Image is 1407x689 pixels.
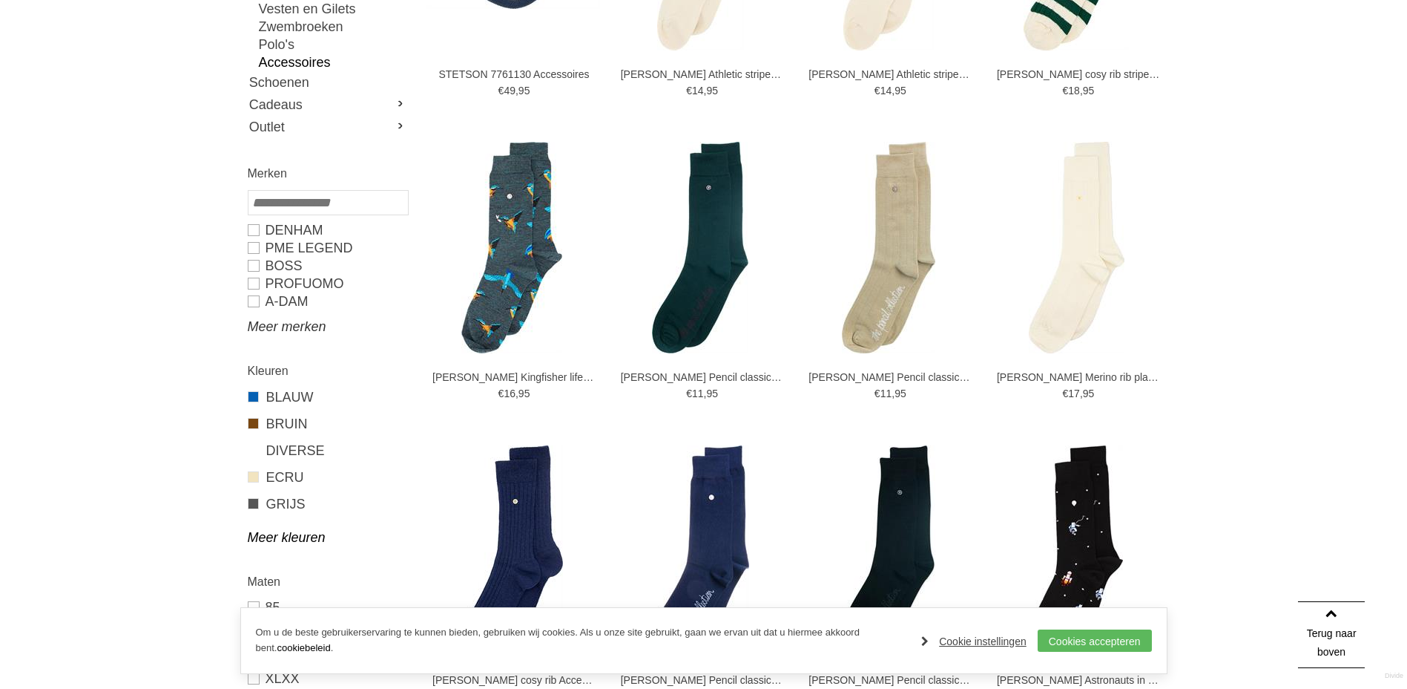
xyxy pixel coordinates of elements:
[515,85,518,97] span: ,
[248,116,407,138] a: Outlet
[248,494,407,514] a: GRIJS
[248,468,407,487] a: ECRU
[842,445,935,657] img: Alfredo Gonzales Pencil classic Accessoires
[256,625,907,656] p: Om u de beste gebruikerservaring te kunnen bieden, gebruiken wij cookies. Als u onze site gebruik...
[248,441,407,460] a: DIVERSE
[1068,85,1080,97] span: 18
[248,670,407,688] a: XLXX
[892,388,894,399] span: ,
[874,85,880,97] span: €
[248,572,407,591] h2: Maten
[1080,85,1083,97] span: ,
[1038,630,1152,652] a: Cookies accepteren
[704,85,707,97] span: ,
[621,673,784,687] a: [PERSON_NAME] Pencil classic Accessoires
[277,642,330,653] a: cookiebeleid
[498,85,504,97] span: €
[248,598,407,616] a: 85
[1080,388,1083,399] span: ,
[892,85,894,97] span: ,
[652,142,748,353] img: Alfredo Gonzales Pencil classic Accessoires
[880,85,892,97] span: 14
[259,53,407,71] a: Accessoires
[651,445,749,657] img: Alfredo Gonzales Pencil classic Accessoires
[248,239,407,257] a: PME LEGEND
[692,388,704,399] span: 11
[1298,601,1365,668] a: Terug naar boven
[1068,388,1080,399] span: 17
[259,18,407,36] a: Zwembroeken
[248,71,407,94] a: Schoenen
[248,529,407,546] a: Meer kleuren
[621,370,784,384] a: [PERSON_NAME] Pencil classic Accessoires
[621,68,784,81] a: [PERSON_NAME] Athletic stripes Accessoires
[248,388,407,407] a: BLAUW
[248,293,407,310] a: A-DAM
[894,85,906,97] span: 95
[997,370,1160,384] a: [PERSON_NAME] Merino rib plain Accessoires
[248,94,407,116] a: Cadeaus
[432,68,596,81] a: STETSON 7761130 Accessoires
[1385,667,1403,685] a: Divide
[1029,142,1124,353] img: Alfredo Gonzales Merino rib plain Accessoires
[461,142,562,353] img: Alfredo Gonzales Kingfisher lifestyle merino Accessoires
[706,388,718,399] span: 95
[686,388,692,399] span: €
[432,370,596,384] a: [PERSON_NAME] Kingfisher lifestyle merino Accessoires
[518,388,530,399] span: 95
[686,85,692,97] span: €
[1083,388,1095,399] span: 95
[997,68,1160,81] a: [PERSON_NAME] cosy rib stripes Accessoires
[1029,445,1123,657] img: Alfredo Gonzales Astronauts in space Accessoires
[248,318,407,336] a: Meer merken
[808,370,972,384] a: [PERSON_NAME] Pencil classic Accessoires
[692,85,704,97] span: 14
[1083,85,1095,97] span: 95
[704,388,707,399] span: ,
[1063,388,1069,399] span: €
[997,673,1160,687] a: [PERSON_NAME] Astronauts in space Accessoires
[248,362,407,380] h2: Kleuren
[498,388,504,399] span: €
[880,388,892,399] span: 11
[518,85,530,97] span: 95
[248,414,407,434] a: BRUIN
[504,388,515,399] span: 16
[504,85,515,97] span: 49
[248,257,407,275] a: BOSS
[432,673,596,687] a: [PERSON_NAME] cosy rib Accessoires
[248,275,407,293] a: PROFUOMO
[248,221,407,239] a: DENHAM
[461,445,563,657] img: Alfredo Gonzales Merino cosy rib Accessoires
[808,673,972,687] a: [PERSON_NAME] Pencil classic Accessoires
[1063,85,1069,97] span: €
[921,630,1027,653] a: Cookie instellingen
[874,388,880,399] span: €
[248,164,407,183] h2: Merken
[515,388,518,399] span: ,
[842,142,935,353] img: Alfredo Gonzales Pencil classic Accessoires
[259,36,407,53] a: Polo's
[894,388,906,399] span: 95
[808,68,972,81] a: [PERSON_NAME] Athletic stripes Accessoires
[706,85,718,97] span: 95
